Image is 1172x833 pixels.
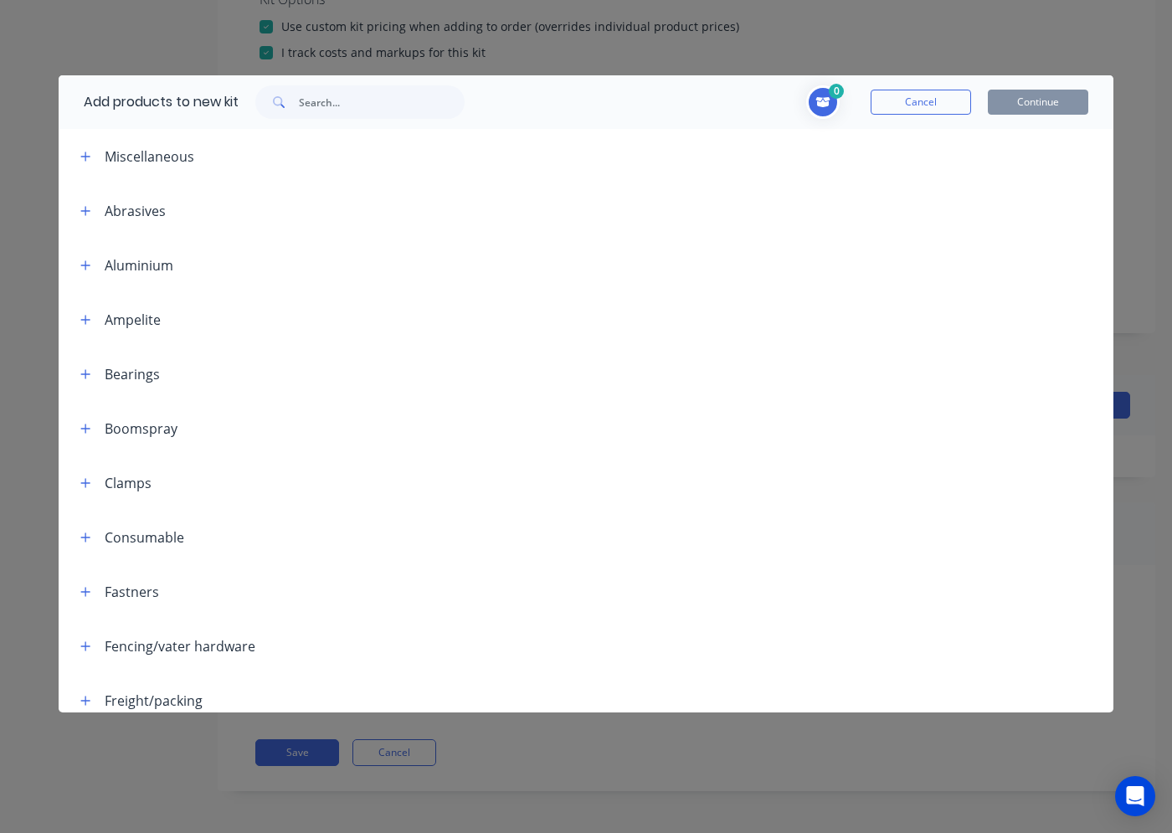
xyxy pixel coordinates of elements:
[105,147,194,167] div: Miscellaneous
[829,84,844,99] span: 0
[806,85,846,119] button: Toggle cart dropdown
[105,310,161,330] div: Ampelite
[105,527,184,548] div: Consumable
[105,364,160,384] div: Bearings
[871,90,971,115] button: Cancel
[105,582,159,602] div: Fastners
[105,255,173,275] div: Aluminium
[105,201,166,221] div: Abrasives
[105,636,255,656] div: Fencing/vater hardware
[299,85,465,119] input: Search...
[1115,776,1155,816] div: Open Intercom Messenger
[988,90,1088,115] button: Continue
[105,419,177,439] div: Boomspray
[105,691,203,711] div: Freight/packing
[59,75,239,129] div: Add products to new kit
[105,473,152,493] div: Clamps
